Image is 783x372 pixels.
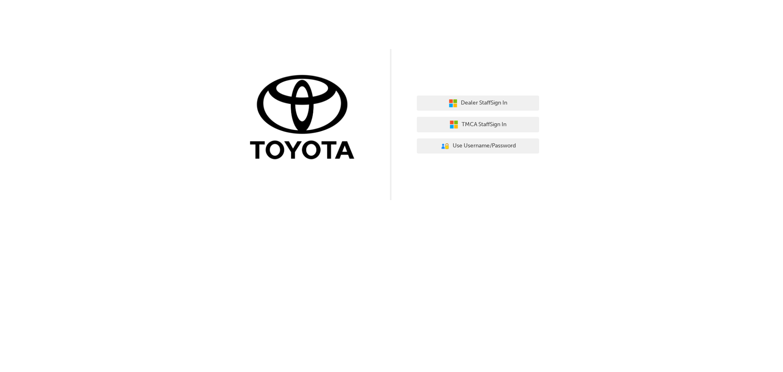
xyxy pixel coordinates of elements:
[461,98,507,108] span: Dealer Staff Sign In
[453,141,516,151] span: Use Username/Password
[244,73,366,163] img: Trak
[417,117,539,132] button: TMCA StaffSign In
[417,138,539,154] button: Use Username/Password
[462,120,507,129] span: TMCA Staff Sign In
[417,96,539,111] button: Dealer StaffSign In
